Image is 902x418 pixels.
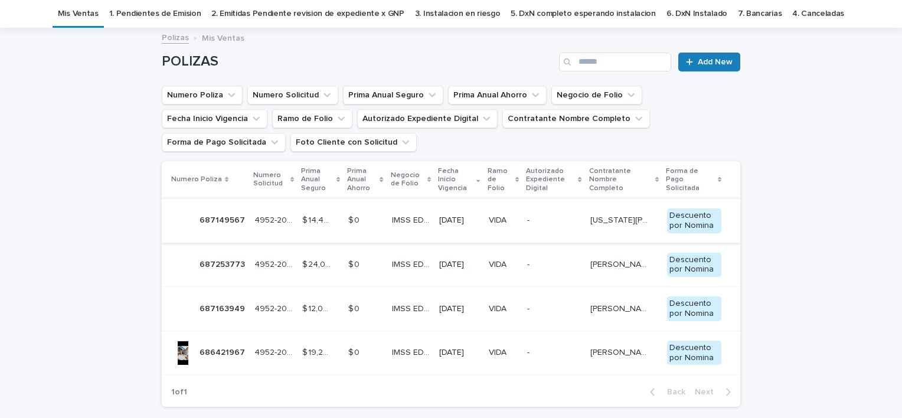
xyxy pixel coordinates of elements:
[162,133,286,152] button: Forma de Pago Solicitada
[667,253,721,277] div: Descuento por Nomina
[254,257,295,270] p: 4952-2025-s34-04
[660,388,685,396] span: Back
[392,302,432,314] p: IMSS EDO MEX
[667,296,721,321] div: Descuento por Nomina
[290,133,417,152] button: Foto Cliente con Solicitud
[526,165,575,195] p: Autorizado Expediente Digital
[590,345,652,358] p: María Guadalupe Garcia Castillo
[162,287,740,331] tr: 687163949687163949 4952-2025-s34-034952-2025-s34-03 $ 12,000.00$ 12,000.00 $ 0$ 0 IMSS EDO MEXIMS...
[589,165,652,195] p: Contratante Nombre Completo
[302,345,334,358] p: $ 19,200.00
[551,86,642,105] button: Negocio de Folio
[667,341,721,365] div: Descuento por Nomina
[392,345,432,358] p: IMSS EDO MEX
[162,86,243,105] button: Numero Poliza
[527,215,581,226] p: -
[527,348,581,358] p: -
[348,345,362,358] p: $ 0
[438,165,474,195] p: Fecha Inicio Vigencia
[162,30,189,44] a: Polizas
[448,86,547,105] button: Prima Anual Ahorro
[502,109,650,128] button: Contratante Nombre Completo
[302,302,334,314] p: $ 12,000.00
[698,58,733,66] span: Add New
[439,260,479,270] p: [DATE]
[357,109,498,128] button: Autorizado Expediente Digital
[202,31,244,44] p: Mis Ventas
[348,213,362,226] p: $ 0
[488,165,512,195] p: Ramo de Folio
[162,243,740,287] tr: 687253773687253773 4952-2025-s34-044952-2025-s34-04 $ 24,000.00$ 24,000.00 $ 0$ 0 IMSS EDO MEXIMS...
[667,208,721,233] div: Descuento por Nomina
[640,387,690,397] button: Back
[162,109,267,128] button: Fecha Inicio Vigencia
[666,165,715,195] p: Forma de Pago Solicitada
[254,302,295,314] p: 4952-2025-s34-03
[254,213,295,226] p: 4952-2025-s34-02
[489,302,509,314] p: VIDA
[590,213,652,226] p: Virginia Arizmendi Aguilar
[253,169,287,191] p: Numero Solicitud
[439,304,479,314] p: [DATE]
[302,257,334,270] p: $ 24,000.00
[527,304,581,314] p: -
[489,345,509,358] p: VIDA
[162,378,197,407] p: 1 of 1
[200,345,247,358] p: 686421967
[690,387,740,397] button: Next
[391,169,424,191] p: Negocio de Folio
[301,165,333,195] p: Prima Anual Seguro
[348,302,362,314] p: $ 0
[171,173,222,186] p: Numero Poliza
[200,302,247,314] p: 687163949
[162,198,740,243] tr: 687149567687149567 4952-2025-s34-024952-2025-s34-02 $ 14,400.00$ 14,400.00 $ 0$ 0 IMSS EDO MEXIMS...
[527,260,581,270] p: -
[392,257,432,270] p: IMSS EDO MEX
[347,165,377,195] p: Prima Anual Ahorro
[559,53,671,71] input: Search
[247,86,338,105] button: Numero Solicitud
[439,215,479,226] p: [DATE]
[348,257,362,270] p: $ 0
[439,348,479,358] p: [DATE]
[590,302,652,314] p: Thelma jazmin Samperio Arizmendi
[162,53,554,70] h1: POLIZAS
[272,109,352,128] button: Ramo de Folio
[489,213,509,226] p: VIDA
[200,213,247,226] p: 687149567
[695,388,721,396] span: Next
[302,213,334,226] p: $ 14,400.00
[678,53,740,71] a: Add New
[162,331,740,375] tr: 686421967686421967 4952-2025-534-014952-2025-534-01 $ 19,200.00$ 19,200.00 $ 0$ 0 IMSS EDO MEXIMS...
[343,86,443,105] button: Prima Anual Seguro
[590,257,652,270] p: Guadalupe Gloria Mercado Salazar
[200,257,247,270] p: 687253773
[392,213,432,226] p: IMSS EDO MEX
[254,345,295,358] p: 4952-2025-534-01
[489,257,509,270] p: VIDA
